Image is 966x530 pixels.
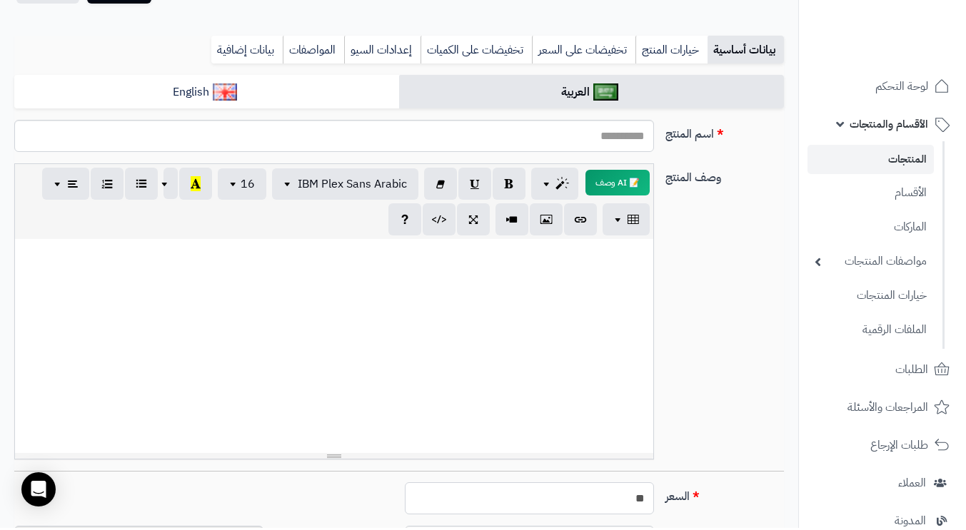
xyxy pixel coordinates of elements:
a: لوحة التحكم [807,71,957,106]
a: مواصفات المنتجات [807,248,934,279]
button: IBM Plex Sans Arabic [272,170,418,202]
label: وصف المنتج [660,165,790,188]
button: 16 [218,170,266,202]
a: الملفات الرقمية [807,317,934,347]
span: IBM Plex Sans Arabic [298,178,407,195]
img: English [213,86,238,103]
a: خيارات المنتج [635,38,708,66]
button: 📝 AI وصف [585,172,650,198]
a: إعدادات السيو [344,38,421,66]
span: طلبات الإرجاع [870,437,928,457]
a: المواصفات [283,38,344,66]
span: الطلبات [895,362,928,382]
span: الأقسام والمنتجات [850,116,928,136]
a: تخفيضات على السعر [532,38,635,66]
a: العملاء [807,468,957,502]
label: السعر [660,484,790,507]
img: العربية [593,86,618,103]
span: 16 [241,178,255,195]
a: طلبات الإرجاع [807,430,957,464]
a: العربية [399,77,784,112]
span: المراجعات والأسئلة [847,399,928,419]
label: اسم المنتج [660,122,790,145]
a: الطلبات [807,355,957,389]
a: بيانات أساسية [708,38,784,66]
a: خيارات المنتجات [807,282,934,313]
img: logo-2.png [869,40,952,70]
a: المنتجات [807,147,934,176]
a: المراجعات والأسئلة [807,392,957,427]
a: بيانات إضافية [211,38,283,66]
div: Open Intercom Messenger [21,474,56,509]
a: الأقسام [807,180,934,210]
a: تخفيضات على الكميات [421,38,532,66]
span: لوحة التحكم [875,78,928,98]
a: English [14,77,399,112]
a: الماركات [807,214,934,245]
span: العملاء [898,475,926,495]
